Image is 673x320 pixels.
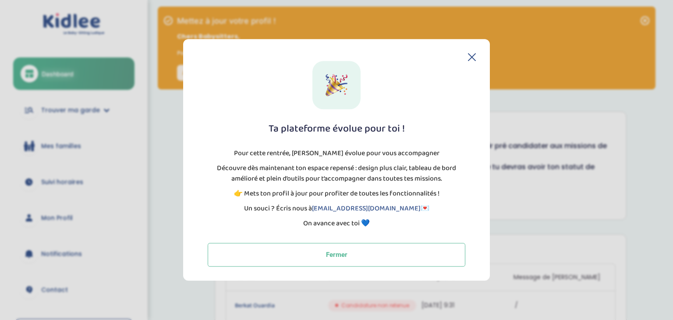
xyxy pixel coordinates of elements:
[303,219,370,229] p: On avance avec toi 💙
[208,243,465,267] button: Fermer
[208,164,465,185] p: Découvre dès maintenant ton espace repensé : design plus clair, tableau de bord amélioré et plein...
[234,189,439,199] p: 👉 Mets ton profil à jour pour profiter de toutes les fonctionnalités !
[326,74,347,96] img: New Design Icon
[234,149,439,159] p: Pour cette rentrée, [PERSON_NAME] évolue pour vous accompagner
[312,203,421,214] a: [EMAIL_ADDRESS][DOMAIN_NAME]
[269,123,405,134] h1: Ta plateforme évolue pour toi !
[244,204,429,214] p: Un souci ? Écris nous à 💌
